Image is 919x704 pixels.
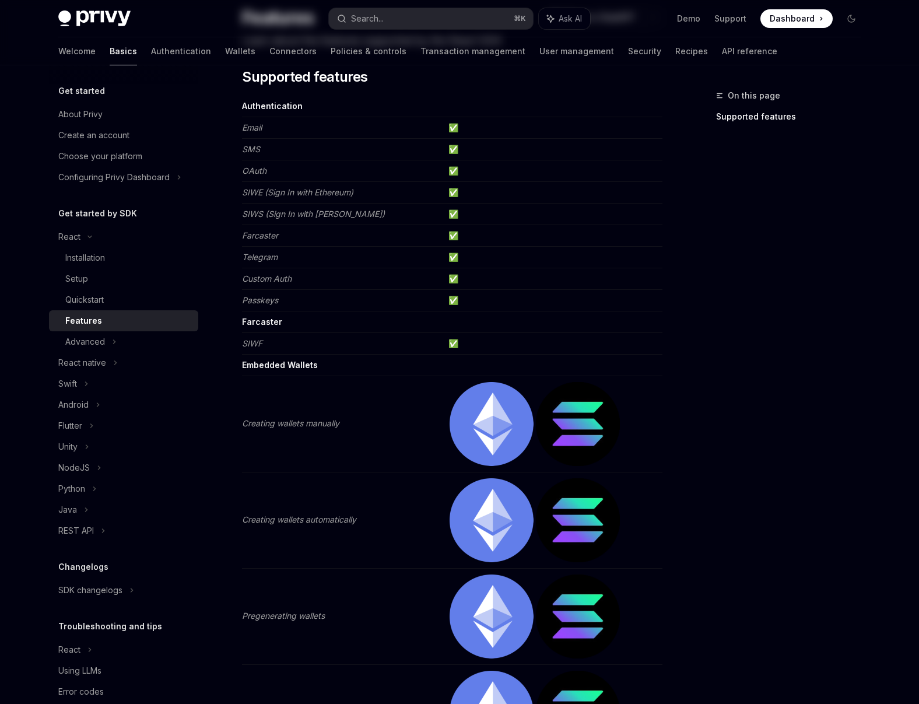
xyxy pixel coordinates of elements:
[450,478,534,562] img: ethereum.png
[242,101,303,111] strong: Authentication
[675,37,708,65] a: Recipes
[58,10,131,27] img: dark logo
[242,144,260,154] em: SMS
[331,37,406,65] a: Policies & controls
[225,37,255,65] a: Wallets
[58,398,89,412] div: Android
[514,14,526,23] span: ⌘ K
[58,619,162,633] h5: Troubleshooting and tips
[58,107,103,121] div: About Privy
[65,335,105,349] div: Advanced
[58,685,104,699] div: Error codes
[444,333,662,355] td: ✅
[242,514,356,524] em: Creating wallets automatically
[539,37,614,65] a: User management
[58,482,85,496] div: Python
[58,419,82,433] div: Flutter
[450,575,534,659] img: ethereum.png
[65,251,105,265] div: Installation
[242,611,325,621] em: Pregenerating wallets
[58,377,77,391] div: Swift
[677,13,700,24] a: Demo
[444,139,662,160] td: ✅
[49,660,198,681] a: Using LLMs
[58,206,137,220] h5: Get started by SDK
[242,317,282,327] strong: Farcaster
[49,681,198,702] a: Error codes
[536,382,620,466] img: solana.png
[58,230,80,244] div: React
[444,268,662,290] td: ✅
[714,13,746,24] a: Support
[450,382,534,466] img: ethereum.png
[58,643,80,657] div: React
[628,37,661,65] a: Security
[722,37,777,65] a: API reference
[58,170,170,184] div: Configuring Privy Dashboard
[58,440,78,454] div: Unity
[242,68,367,86] span: Supported features
[65,272,88,286] div: Setup
[58,461,90,475] div: NodeJS
[444,225,662,247] td: ✅
[58,128,129,142] div: Create an account
[49,289,198,310] a: Quickstart
[49,104,198,125] a: About Privy
[58,583,122,597] div: SDK changelogs
[242,187,353,197] em: SIWE (Sign In with Ethereum)
[351,12,384,26] div: Search...
[242,360,318,370] strong: Embedded Wallets
[536,478,620,562] img: solana.png
[58,84,105,98] h5: Get started
[49,247,198,268] a: Installation
[58,149,142,163] div: Choose your platform
[49,268,198,289] a: Setup
[444,182,662,204] td: ✅
[444,160,662,182] td: ✅
[559,13,582,24] span: Ask AI
[329,8,533,29] button: Search...⌘K
[49,310,198,331] a: Features
[444,290,662,311] td: ✅
[58,560,108,574] h5: Changelogs
[760,9,833,28] a: Dashboard
[58,356,106,370] div: React native
[58,503,77,517] div: Java
[242,274,292,283] em: Custom Auth
[269,37,317,65] a: Connectors
[65,293,104,307] div: Quickstart
[58,524,94,538] div: REST API
[49,146,198,167] a: Choose your platform
[728,89,780,103] span: On this page
[242,338,262,348] em: SIWF
[242,209,385,219] em: SIWS (Sign In with [PERSON_NAME])
[58,37,96,65] a: Welcome
[444,204,662,225] td: ✅
[242,230,278,240] em: Farcaster
[110,37,137,65] a: Basics
[716,107,870,126] a: Supported features
[242,122,262,132] em: Email
[49,125,198,146] a: Create an account
[242,252,278,262] em: Telegram
[151,37,211,65] a: Authentication
[842,9,861,28] button: Toggle dark mode
[770,13,815,24] span: Dashboard
[65,314,102,328] div: Features
[242,295,278,305] em: Passkeys
[420,37,525,65] a: Transaction management
[536,575,620,659] img: solana.png
[242,418,339,428] em: Creating wallets manually
[539,8,590,29] button: Ask AI
[242,166,266,176] em: OAuth
[444,117,662,139] td: ✅
[58,664,101,678] div: Using LLMs
[444,247,662,268] td: ✅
